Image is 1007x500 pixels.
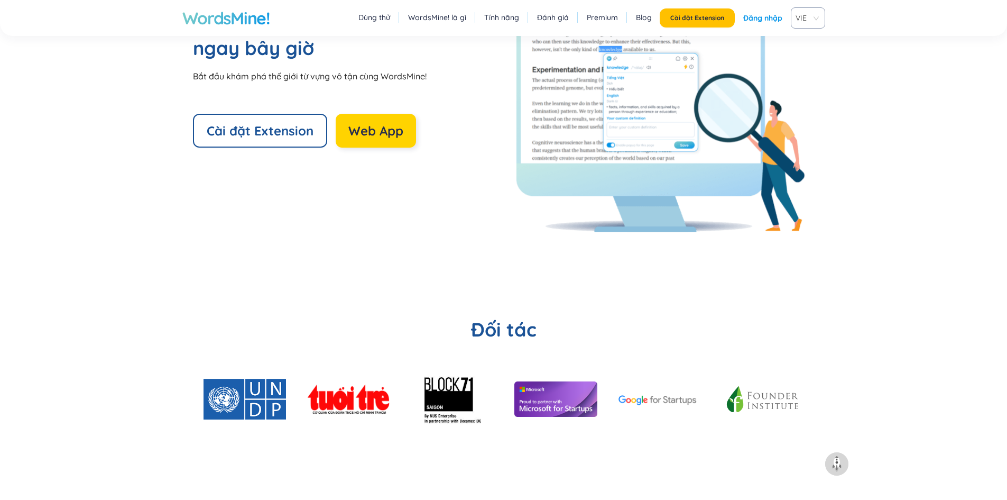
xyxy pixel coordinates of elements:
img: to top [828,456,845,472]
h2: Đối tác [182,317,825,342]
button: Cài đặt Extension [660,8,735,28]
img: Founder Institute [722,383,805,416]
a: WordsMine! [182,7,270,29]
img: Block71 [411,358,493,441]
a: Đăng nhập [743,8,782,28]
span: Cài đặt Extension [670,14,724,22]
a: Dùng thử [358,12,390,23]
a: WordsMine! là gì [408,12,466,23]
div: Bắt đầu khám phá thế giới từ vựng vô tận cùng WordsMine! [193,70,504,82]
img: UNDP [204,379,286,420]
img: Explore WordsMine! [516,10,805,232]
span: Cài đặt Extension [207,122,313,139]
a: Premium [587,12,618,23]
button: Cài đặt Extension [193,114,327,148]
img: TuoiTre [307,384,390,414]
img: Google [618,395,701,405]
a: Tính năng [484,12,519,23]
button: Web App [336,114,416,148]
img: Microsoft [514,381,597,417]
a: Đánh giá [537,12,569,23]
span: VIE [796,10,816,26]
span: Web App [348,122,403,139]
a: Blog [636,12,652,23]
